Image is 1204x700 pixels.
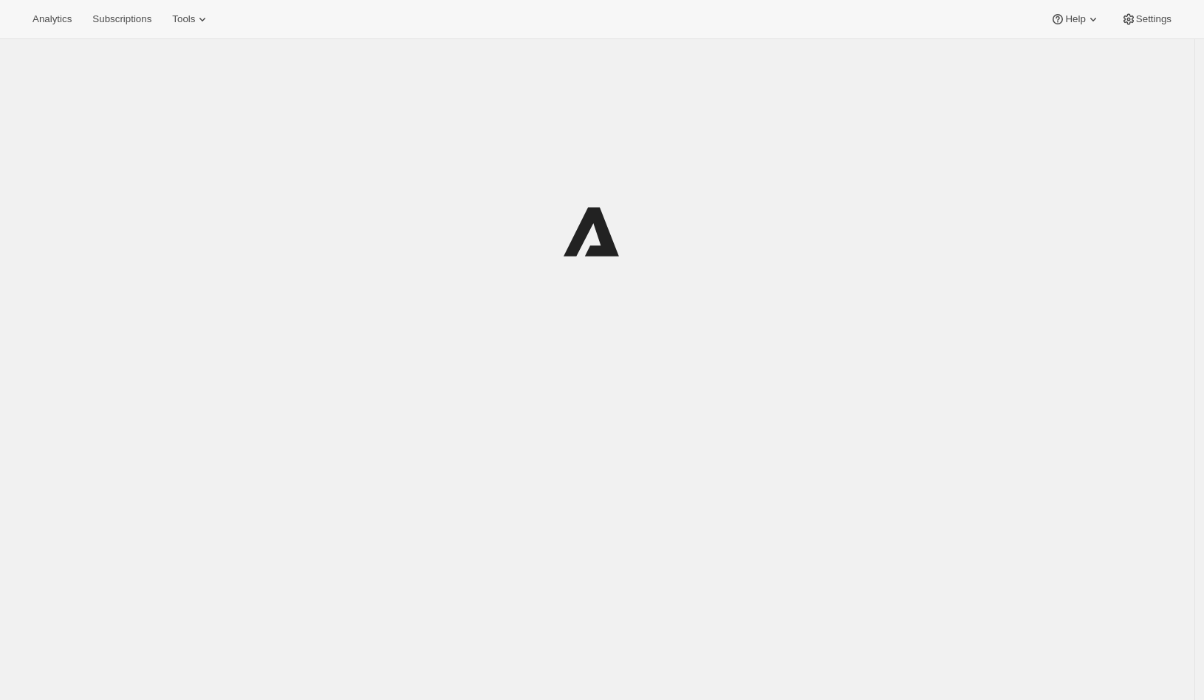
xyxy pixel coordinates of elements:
[1136,13,1171,25] span: Settings
[24,9,81,30] button: Analytics
[33,13,72,25] span: Analytics
[172,13,195,25] span: Tools
[163,9,219,30] button: Tools
[1112,9,1180,30] button: Settings
[1041,9,1109,30] button: Help
[1065,13,1085,25] span: Help
[83,9,160,30] button: Subscriptions
[92,13,151,25] span: Subscriptions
